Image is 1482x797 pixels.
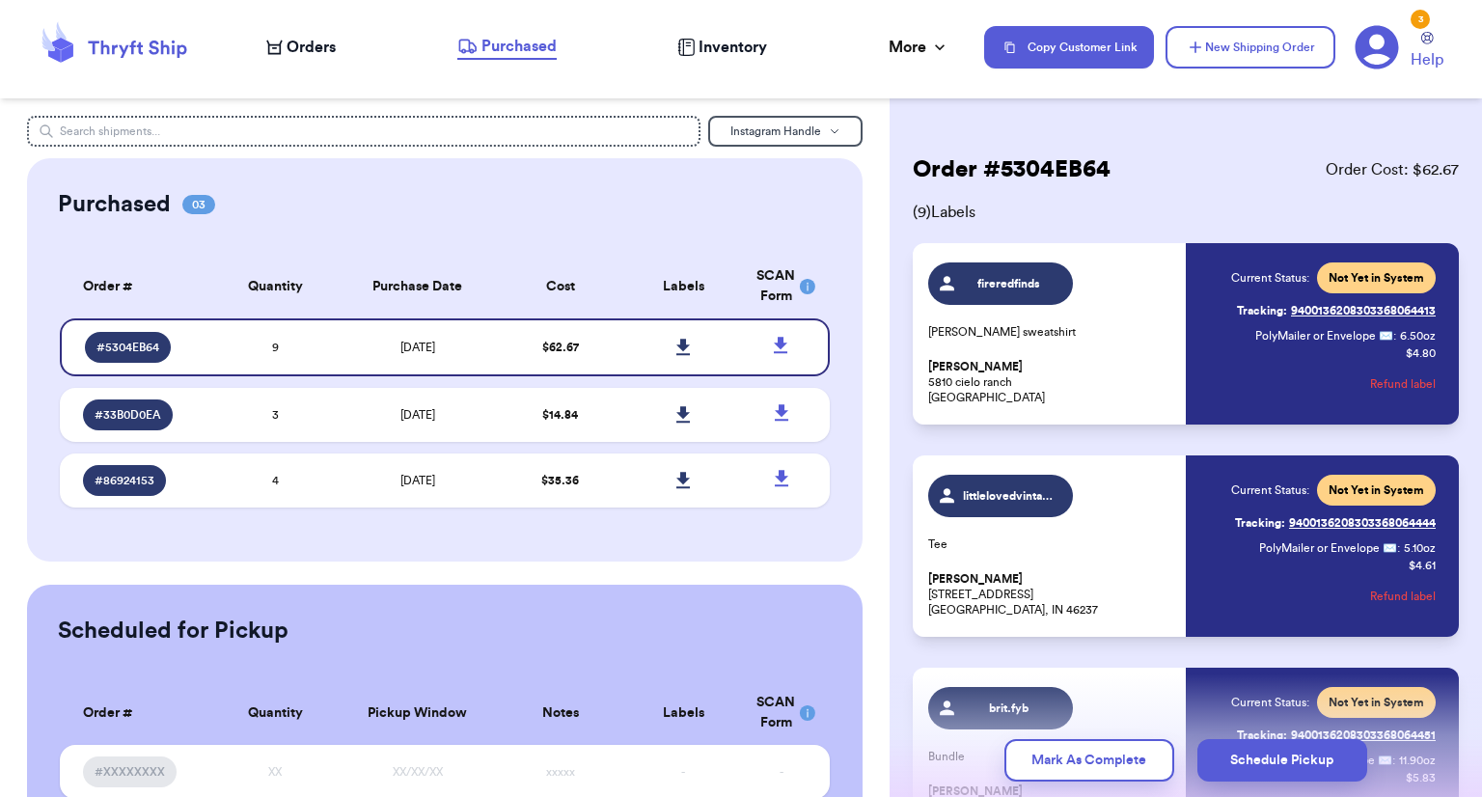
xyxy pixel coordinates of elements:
[780,766,783,778] span: -
[213,681,337,745] th: Quantity
[928,571,1174,618] p: [STREET_ADDRESS] [GEOGRAPHIC_DATA], IN 46237
[963,488,1055,504] span: littlelovedvintageabby
[1004,739,1174,782] button: Mark As Complete
[889,36,949,59] div: More
[677,36,767,59] a: Inventory
[1397,540,1400,556] span: :
[928,536,1174,552] p: Tee
[1329,270,1424,286] span: Not Yet in System
[266,36,336,59] a: Orders
[542,409,578,421] span: $ 14.84
[287,36,336,59] span: Orders
[1255,330,1393,342] span: PolyMailer or Envelope ✉️
[730,125,821,137] span: Instagram Handle
[928,359,1174,405] p: 5810 cielo ranch [GEOGRAPHIC_DATA]
[213,255,337,318] th: Quantity
[268,766,282,778] span: XX
[1166,26,1335,69] button: New Shipping Order
[1409,558,1436,573] p: $ 4.61
[182,195,215,214] span: 03
[481,35,557,58] span: Purchased
[400,409,435,421] span: [DATE]
[96,340,159,355] span: # 5304EB64
[400,342,435,353] span: [DATE]
[27,116,700,147] input: Search shipments...
[1411,32,1443,71] a: Help
[542,342,579,353] span: $ 62.67
[928,572,1023,587] span: [PERSON_NAME]
[1329,695,1424,710] span: Not Yet in System
[95,764,165,780] span: #XXXXXXXX
[400,475,435,486] span: [DATE]
[1355,25,1399,69] a: 3
[60,255,214,318] th: Order #
[499,681,622,745] th: Notes
[1411,10,1430,29] div: 3
[1400,328,1436,344] span: 6.50 oz
[1231,270,1309,286] span: Current Status:
[1237,303,1287,318] span: Tracking:
[95,473,154,488] span: # 86924153
[457,35,557,60] a: Purchased
[272,342,279,353] span: 9
[1411,48,1443,71] span: Help
[60,681,214,745] th: Order #
[1370,575,1436,618] button: Refund label
[1370,363,1436,405] button: Refund label
[1259,542,1397,554] span: PolyMailer or Envelope ✉️
[984,26,1154,69] button: Copy Customer Link
[699,36,767,59] span: Inventory
[541,475,579,486] span: $ 35.36
[756,266,807,307] div: SCAN Form
[1329,482,1424,498] span: Not Yet in System
[1235,515,1285,531] span: Tracking:
[1235,508,1436,538] a: Tracking:9400136208303368064444
[1237,720,1436,751] a: Tracking:9400136208303368064451
[963,276,1055,291] span: fireredfinds
[621,681,745,745] th: Labels
[272,409,279,421] span: 3
[337,681,499,745] th: Pickup Window
[1237,295,1436,326] a: Tracking:9400136208303368064413
[913,201,1459,224] span: ( 9 ) Labels
[58,189,171,220] h2: Purchased
[1197,739,1367,782] button: Schedule Pickup
[272,475,279,486] span: 4
[1404,540,1436,556] span: 5.10 oz
[928,324,1174,340] p: [PERSON_NAME] sweatshirt
[913,154,1111,185] h2: Order # 5304EB64
[1231,695,1309,710] span: Current Status:
[337,255,499,318] th: Purchase Date
[499,255,622,318] th: Cost
[681,766,685,778] span: -
[1231,482,1309,498] span: Current Status:
[393,766,443,778] span: XX/XX/XX
[928,360,1023,374] span: [PERSON_NAME]
[1326,158,1459,181] span: Order Cost: $ 62.67
[95,407,161,423] span: # 33B0D0EA
[1406,345,1436,361] p: $ 4.80
[621,255,745,318] th: Labels
[708,116,863,147] button: Instagram Handle
[58,616,288,646] h2: Scheduled for Pickup
[1393,328,1396,344] span: :
[756,693,807,733] div: SCAN Form
[546,766,575,778] span: xxxxx
[963,701,1055,716] span: brit.fyb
